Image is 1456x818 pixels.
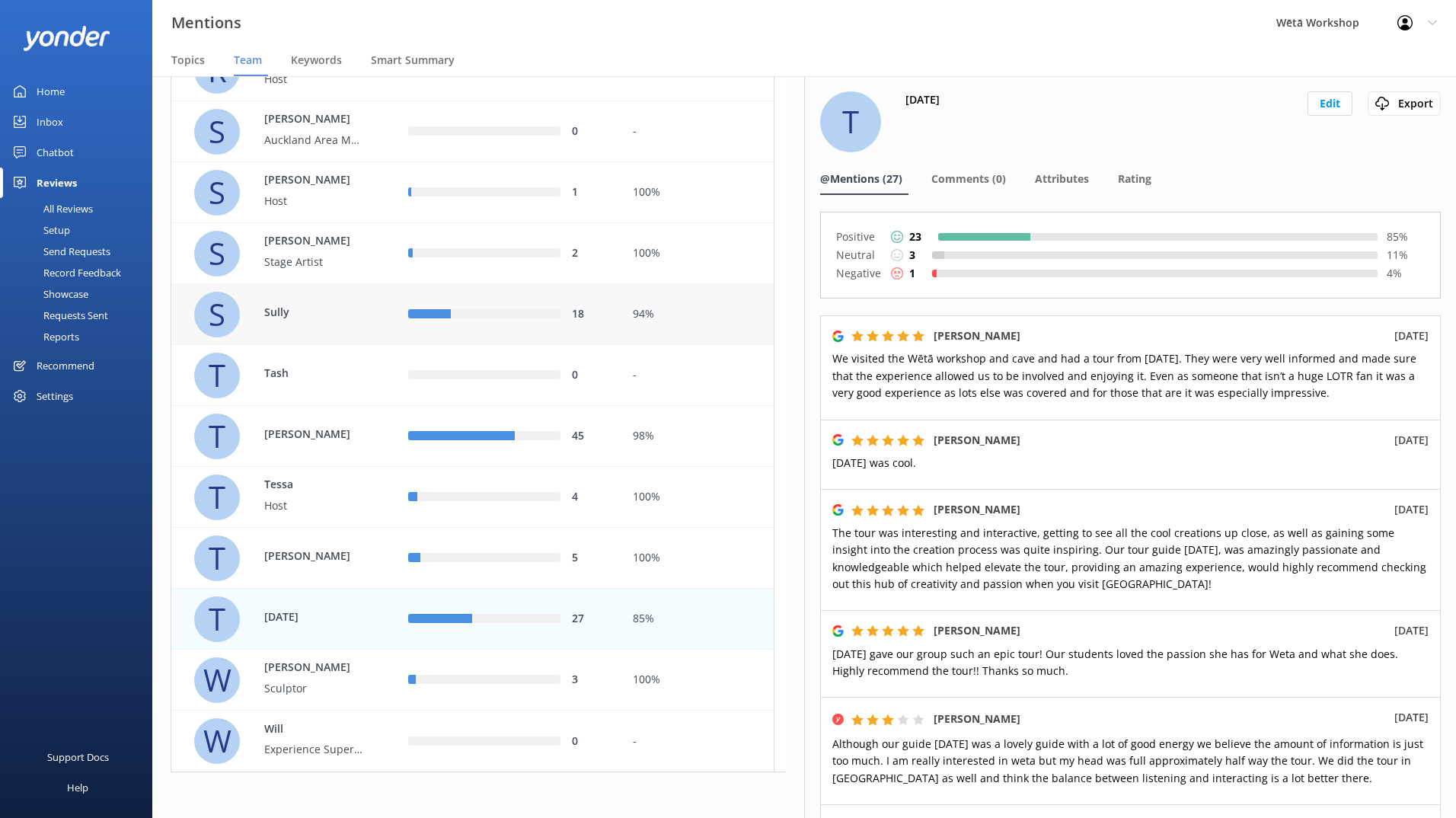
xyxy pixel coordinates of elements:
[264,111,363,128] p: [PERSON_NAME]
[194,475,240,520] div: T
[9,326,152,347] a: Reports
[934,711,1020,727] h5: [PERSON_NAME]
[832,351,1416,400] span: We visited the Wētā workshop and cave and had a tour from [DATE]. They were very well informed an...
[264,71,363,88] p: Host
[37,168,77,198] div: Reviews
[633,184,762,201] div: 100%
[37,107,63,137] div: Inbox
[194,535,240,581] div: T
[171,345,774,406] div: row
[264,132,363,149] p: Auckland Area Manager
[264,497,363,514] p: Host
[633,245,762,262] div: 100%
[572,245,610,262] div: 2
[572,306,610,323] div: 18
[9,262,121,283] div: Record Feedback
[9,305,108,326] div: Requests Sent
[234,53,262,68] span: Team
[820,171,902,187] span: @Mentions (27)
[1035,171,1089,187] span: Attributes
[171,162,774,223] div: row
[820,91,881,152] div: T
[1387,228,1425,245] p: 85 %
[1387,265,1425,282] p: 4 %
[194,353,240,398] div: T
[194,657,240,703] div: W
[1308,91,1352,116] button: Edit
[832,455,916,470] span: [DATE] was cool.
[832,647,1398,678] span: [DATE] gave our group such an epic tour! Our students loved the passion she has for Weta and what...
[572,489,610,506] div: 4
[264,477,363,494] p: Tessa
[9,241,110,262] div: Send Requests
[572,611,610,628] div: 27
[1394,709,1429,726] p: [DATE]
[9,219,152,241] a: Setup
[909,228,921,245] p: 23
[171,528,774,589] div: row
[171,650,774,711] div: row
[9,219,70,241] div: Setup
[836,228,882,246] p: Positive
[264,365,363,382] p: Tash
[572,550,610,567] div: 5
[836,264,882,283] p: Negative
[572,123,610,140] div: 0
[1394,622,1429,639] p: [DATE]
[832,526,1426,591] span: The tour was interesting and interactive, getting to see all the cool creations up close, as well...
[572,367,610,384] div: 0
[934,501,1020,518] h5: [PERSON_NAME]
[931,171,1006,187] span: Comments (0)
[37,381,73,411] div: Settings
[37,350,94,381] div: Recommend
[633,489,762,506] div: 100%
[633,733,762,749] div: -
[633,611,762,628] div: 85%
[633,123,762,140] div: -
[9,241,152,262] a: Send Requests
[572,428,610,445] div: 45
[371,53,455,68] span: Smart Summary
[194,109,240,155] div: S
[9,326,79,347] div: Reports
[264,172,363,189] p: [PERSON_NAME]
[171,223,774,284] div: row
[264,741,363,758] p: Experience Supervisor
[572,733,610,749] div: 0
[1387,247,1425,264] p: 11 %
[194,718,240,764] div: W
[9,262,152,283] a: Record Feedback
[9,198,152,219] a: All Reviews
[171,467,774,528] div: row
[264,254,363,270] p: Stage Artist
[633,550,762,567] div: 100%
[1394,328,1429,344] p: [DATE]
[1371,95,1437,112] div: Export
[47,742,109,772] div: Support Docs
[264,233,363,250] p: [PERSON_NAME]
[264,660,363,676] p: [PERSON_NAME]
[909,247,915,264] p: 3
[909,265,915,282] p: 1
[23,26,110,51] img: yonder-white-logo.png
[832,737,1423,785] span: Although our guide [DATE] was a lovely guide with a lot of good energy we believe the amount of i...
[67,772,88,803] div: Help
[171,284,774,345] div: row
[934,328,1020,344] h5: [PERSON_NAME]
[264,193,363,209] p: Host
[1118,171,1151,187] span: Rating
[171,711,774,772] div: row
[934,432,1020,449] h5: [PERSON_NAME]
[194,231,240,276] div: S
[9,198,93,219] div: All Reviews
[264,426,363,443] p: [PERSON_NAME]
[264,721,363,737] p: Will
[194,292,240,337] div: S
[572,672,610,689] div: 3
[9,305,152,326] a: Requests Sent
[171,589,774,650] div: row
[171,101,774,162] div: row
[194,596,240,642] div: T
[171,406,774,467] div: row
[37,76,65,107] div: Home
